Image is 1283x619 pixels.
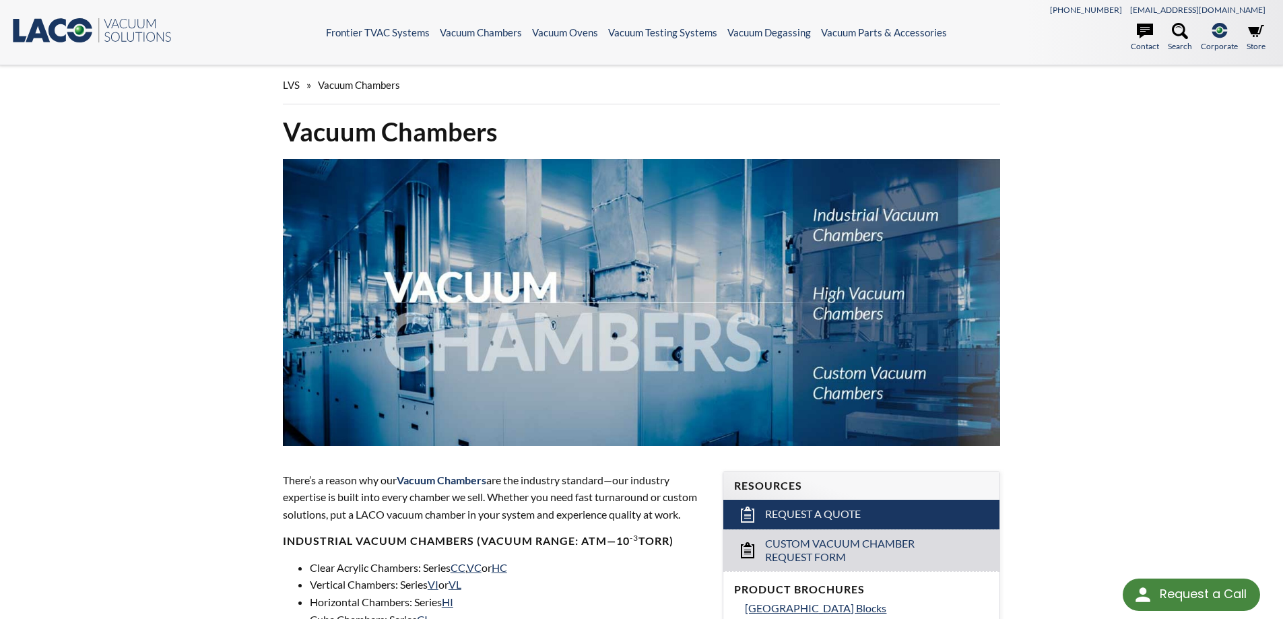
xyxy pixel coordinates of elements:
[283,471,707,523] p: There’s a reason why our are the industry standard—our industry expertise is built into every cha...
[723,529,999,572] a: Custom Vacuum Chamber Request Form
[1201,40,1238,53] span: Corporate
[1132,584,1154,606] img: round button
[745,601,886,614] span: [GEOGRAPHIC_DATA] Blocks
[449,578,461,591] a: VL
[428,578,438,591] a: VI
[723,500,999,529] a: Request a Quote
[745,599,989,617] a: [GEOGRAPHIC_DATA] Blocks
[734,479,989,493] h4: Resources
[467,561,482,574] a: VC
[451,561,465,574] a: CC
[1131,23,1159,53] a: Contact
[283,534,707,548] h4: Industrial Vacuum Chambers (vacuum range: atm—10 Torr)
[283,66,1001,104] div: »
[765,507,861,521] span: Request a Quote
[1123,579,1260,611] div: Request a Call
[492,561,507,574] a: HC
[821,26,947,38] a: Vacuum Parts & Accessories
[608,26,717,38] a: Vacuum Testing Systems
[1050,5,1122,15] a: [PHONE_NUMBER]
[734,583,989,597] h4: Product Brochures
[310,559,707,577] li: Clear Acrylic Chambers: Series , or
[283,79,300,91] span: LVS
[442,595,453,608] a: HI
[1160,579,1247,610] div: Request a Call
[283,159,1001,446] img: Vacuum Chambers
[630,533,638,543] sup: -3
[1130,5,1265,15] a: [EMAIL_ADDRESS][DOMAIN_NAME]
[727,26,811,38] a: Vacuum Degassing
[283,115,1001,148] h1: Vacuum Chambers
[532,26,598,38] a: Vacuum Ovens
[397,474,486,486] span: Vacuum Chambers
[1247,23,1265,53] a: Store
[310,593,707,611] li: Horizontal Chambers: Series
[440,26,522,38] a: Vacuum Chambers
[318,79,400,91] span: Vacuum Chambers
[1168,23,1192,53] a: Search
[765,537,960,565] span: Custom Vacuum Chamber Request Form
[326,26,430,38] a: Frontier TVAC Systems
[310,576,707,593] li: Vertical Chambers: Series or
